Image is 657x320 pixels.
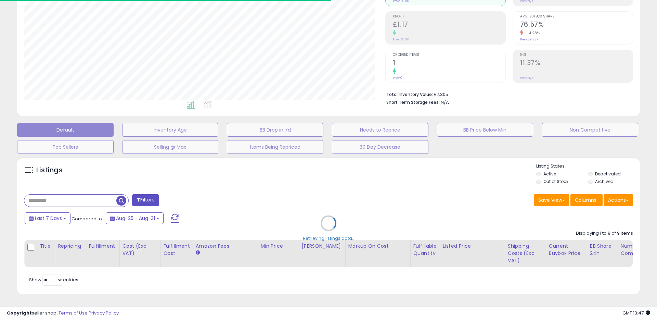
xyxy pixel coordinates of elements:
button: Needs to Reprice [332,123,428,137]
small: Prev: 0 [393,76,402,80]
span: N/A [441,99,449,106]
button: 30 Day Decrease [332,140,428,154]
b: Total Inventory Value: [386,91,433,97]
h2: 1 [393,59,505,68]
button: BB Drop in 7d [227,123,323,137]
h2: 11.37% [520,59,633,68]
h2: £1.17 [393,21,505,30]
small: Prev: £0.00 [393,37,409,41]
button: Default [17,123,114,137]
button: Top Sellers [17,140,114,154]
b: Short Term Storage Fees: [386,99,440,105]
div: Retrieving listings data.. [303,235,354,241]
button: BB Price Below Min [437,123,533,137]
button: Inventory Age [122,123,219,137]
a: Privacy Policy [89,310,119,316]
span: Ordered Items [393,53,505,57]
strong: Copyright [7,310,32,316]
small: Prev: N/A [520,76,533,80]
div: seller snap | | [7,310,119,317]
a: Terms of Use [59,310,88,316]
span: ROI [520,53,633,57]
small: -14.28% [523,30,540,36]
button: Items Being Repriced [227,140,323,154]
span: Profit [393,15,505,19]
small: Prev: 89.33% [520,37,539,41]
button: Non Competitive [542,123,638,137]
button: Selling @ Max [122,140,219,154]
span: Avg. Buybox Share [520,15,633,19]
h2: 76.57% [520,21,633,30]
li: £7,305 [386,90,628,98]
span: 2025-09-8 13:47 GMT [622,310,650,316]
